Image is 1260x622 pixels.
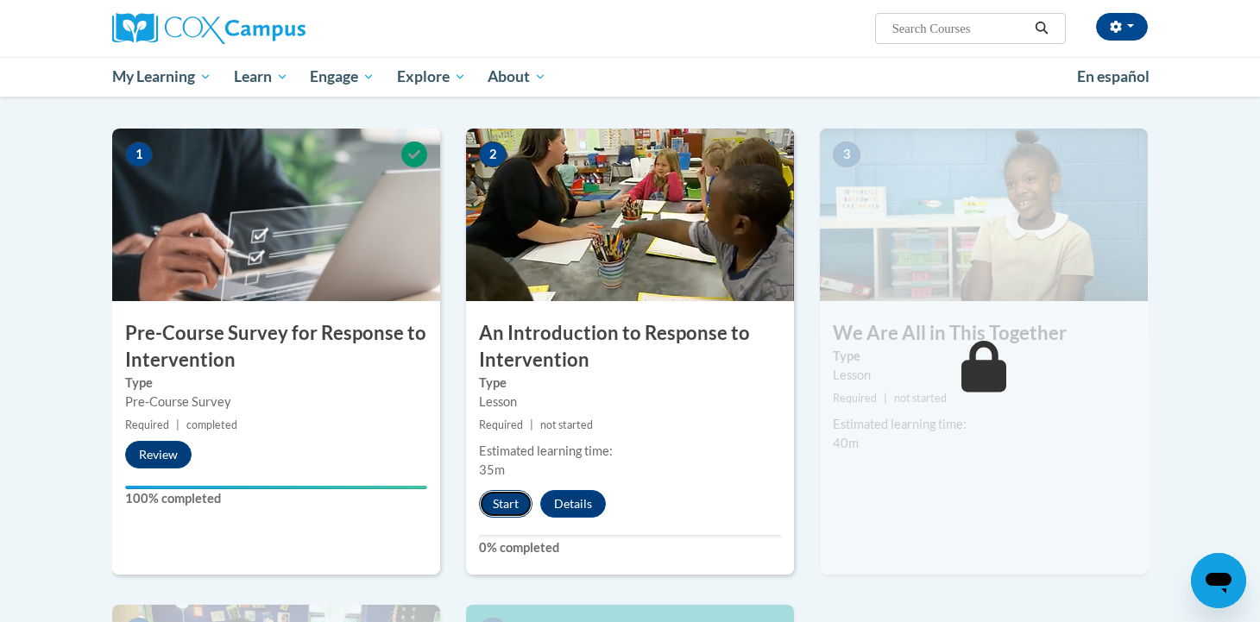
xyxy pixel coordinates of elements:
[125,441,192,468] button: Review
[479,374,781,393] label: Type
[466,129,794,301] img: Course Image
[833,347,1135,366] label: Type
[186,418,237,431] span: completed
[223,57,299,97] a: Learn
[894,392,947,405] span: not started
[833,436,859,450] span: 40m
[310,66,375,87] span: Engage
[125,418,169,431] span: Required
[397,66,466,87] span: Explore
[477,57,558,97] a: About
[540,490,606,518] button: Details
[125,486,427,489] div: Your progress
[125,393,427,412] div: Pre-Course Survey
[125,141,153,167] span: 1
[530,418,533,431] span: |
[820,129,1148,301] img: Course Image
[125,374,427,393] label: Type
[466,320,794,374] h3: An Introduction to Response to Intervention
[1077,67,1150,85] span: En español
[1096,13,1148,41] button: Account Settings
[101,57,223,97] a: My Learning
[112,66,211,87] span: My Learning
[479,442,781,461] div: Estimated learning time:
[479,393,781,412] div: Lesson
[479,462,505,477] span: 35m
[112,129,440,301] img: Course Image
[540,418,593,431] span: not started
[479,418,523,431] span: Required
[884,392,887,405] span: |
[820,320,1148,347] h3: We Are All in This Together
[1029,18,1055,39] button: Search
[234,66,288,87] span: Learn
[833,366,1135,385] div: Lesson
[479,490,532,518] button: Start
[891,18,1029,39] input: Search Courses
[299,57,386,97] a: Engage
[112,13,440,44] a: Cox Campus
[833,141,860,167] span: 3
[1191,553,1246,608] iframe: Button to launch messaging window
[479,538,781,557] label: 0% completed
[1066,59,1161,95] a: En español
[386,57,477,97] a: Explore
[833,415,1135,434] div: Estimated learning time:
[176,418,180,431] span: |
[479,141,507,167] span: 2
[125,489,427,508] label: 100% completed
[86,57,1174,97] div: Main menu
[112,320,440,374] h3: Pre-Course Survey for Response to Intervention
[112,13,306,44] img: Cox Campus
[833,392,877,405] span: Required
[488,66,546,87] span: About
